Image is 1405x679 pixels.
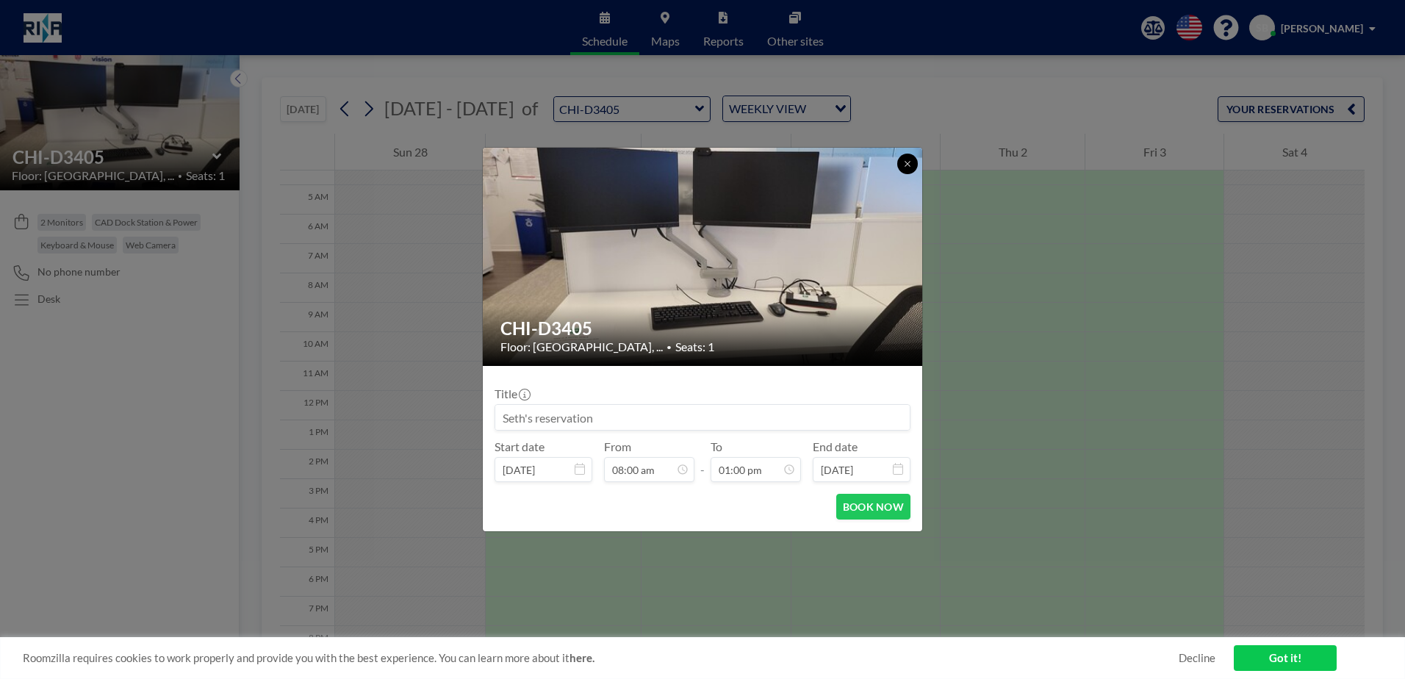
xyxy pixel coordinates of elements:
[813,439,858,454] label: End date
[1179,651,1215,665] a: Decline
[495,439,545,454] label: Start date
[495,387,529,401] label: Title
[700,445,705,477] span: -
[500,317,906,339] h2: CHI-D3405
[711,439,722,454] label: To
[495,405,910,430] input: Seth's reservation
[604,439,631,454] label: From
[569,651,594,664] a: here.
[675,339,714,354] span: Seats: 1
[666,342,672,353] span: •
[1234,645,1337,671] a: Got it!
[500,339,663,354] span: Floor: [GEOGRAPHIC_DATA], ...
[483,133,924,381] img: 537.jpeg
[23,651,1179,665] span: Roomzilla requires cookies to work properly and provide you with the best experience. You can lea...
[836,494,910,520] button: BOOK NOW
